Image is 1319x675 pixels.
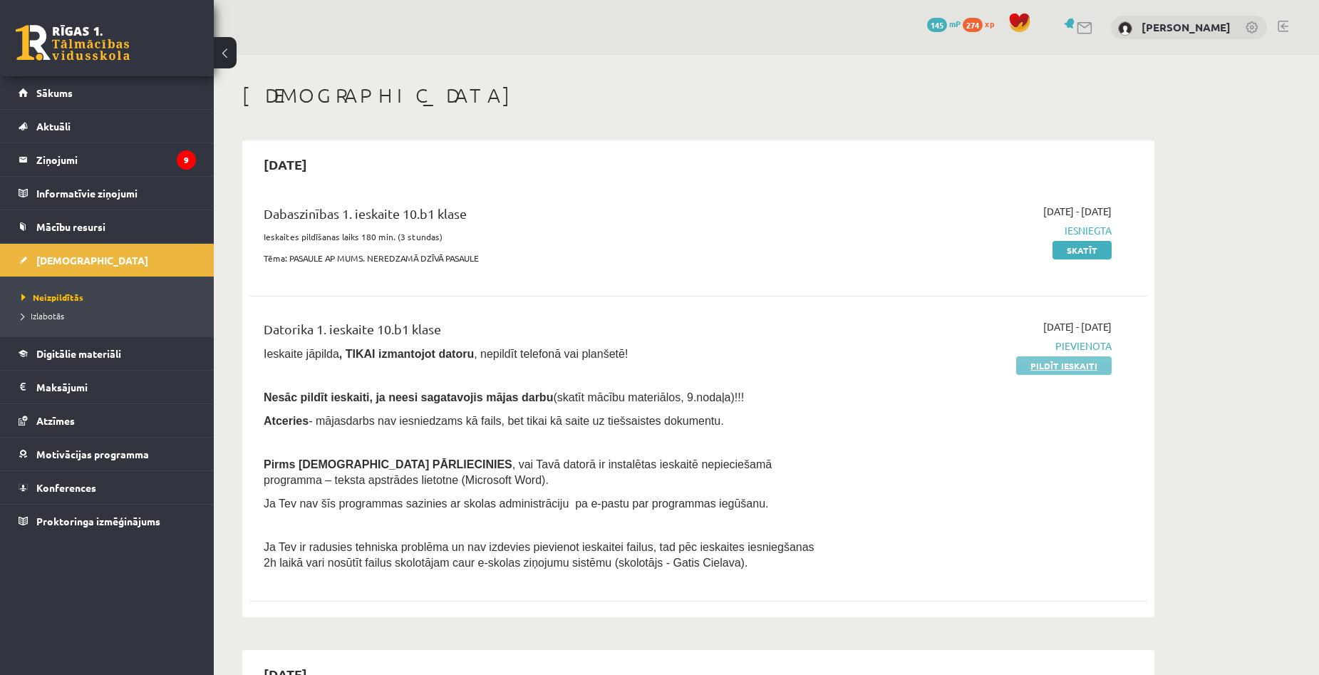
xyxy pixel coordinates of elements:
[36,177,196,210] legend: Informatīvie ziņojumi
[1142,20,1231,34] a: [PERSON_NAME]
[843,339,1112,354] span: Pievienota
[36,220,105,233] span: Mācību resursi
[36,143,196,176] legend: Ziņojumi
[21,292,83,303] span: Neizpildītās
[36,120,71,133] span: Aktuāli
[19,143,196,176] a: Ziņojumi9
[843,223,1112,238] span: Iesniegta
[36,347,121,360] span: Digitālie materiāli
[36,86,73,99] span: Sākums
[19,244,196,277] a: [DEMOGRAPHIC_DATA]
[19,471,196,504] a: Konferences
[242,83,1154,108] h1: [DEMOGRAPHIC_DATA]
[16,25,130,61] a: Rīgas 1. Tālmācības vidusskola
[1118,21,1132,36] img: Laura Kallase
[264,498,768,510] span: Ja Tev nav šīs programmas sazinies ar skolas administrāciju pa e-pastu par programmas iegūšanu.
[19,404,196,437] a: Atzīmes
[264,319,822,346] div: Datorika 1. ieskaite 10.b1 klase
[36,515,160,527] span: Proktoringa izmēģinājums
[19,76,196,109] a: Sākums
[264,415,724,427] span: - mājasdarbs nav iesniedzams kā fails, bet tikai kā saite uz tiešsaistes dokumentu.
[36,481,96,494] span: Konferences
[36,371,196,403] legend: Maksājumi
[339,348,474,360] b: , TIKAI izmantojot datoru
[19,210,196,243] a: Mācību resursi
[963,18,983,32] span: 274
[19,110,196,143] a: Aktuāli
[264,391,553,403] span: Nesāc pildīt ieskaiti, ja neesi sagatavojis mājas darbu
[264,230,822,243] p: Ieskaites pildīšanas laiks 180 min. (3 stundas)
[19,505,196,537] a: Proktoringa izmēģinājums
[264,458,512,470] span: Pirms [DEMOGRAPHIC_DATA] PĀRLIECINIES
[1016,356,1112,375] a: Pildīt ieskaiti
[949,18,961,29] span: mP
[36,254,148,267] span: [DEMOGRAPHIC_DATA]
[19,438,196,470] a: Motivācijas programma
[19,371,196,403] a: Maksājumi
[264,458,772,486] span: , vai Tavā datorā ir instalētas ieskaitē nepieciešamā programma – teksta apstrādes lietotne (Micr...
[177,150,196,170] i: 9
[36,448,149,460] span: Motivācijas programma
[927,18,947,32] span: 145
[264,541,814,569] span: Ja Tev ir radusies tehniska problēma un nav izdevies pievienot ieskaitei failus, tad pēc ieskaite...
[553,391,744,403] span: (skatīt mācību materiālos, 9.nodaļa)!!!
[19,337,196,370] a: Digitālie materiāli
[1052,241,1112,259] a: Skatīt
[21,291,200,304] a: Neizpildītās
[264,415,309,427] b: Atceries
[1043,204,1112,219] span: [DATE] - [DATE]
[264,204,822,230] div: Dabaszinības 1. ieskaite 10.b1 klase
[19,177,196,210] a: Informatīvie ziņojumi
[927,18,961,29] a: 145 mP
[1043,319,1112,334] span: [DATE] - [DATE]
[985,18,994,29] span: xp
[36,414,75,427] span: Atzīmes
[264,252,822,264] p: Tēma: PASAULE AP MUMS. NEREDZAMĀ DZĪVĀ PASAULE
[21,310,64,321] span: Izlabotās
[249,148,321,181] h2: [DATE]
[21,309,200,322] a: Izlabotās
[963,18,1001,29] a: 274 xp
[264,348,628,360] span: Ieskaite jāpilda , nepildīt telefonā vai planšetē!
